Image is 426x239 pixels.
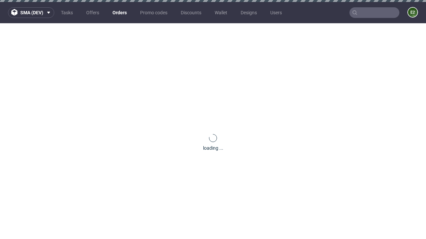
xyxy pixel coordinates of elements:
a: Designs [237,7,261,18]
button: sma (dev) [8,7,54,18]
a: Orders [108,7,131,18]
span: sma (dev) [20,10,43,15]
a: Wallet [211,7,231,18]
a: Discounts [177,7,205,18]
figcaption: e2 [408,8,417,17]
a: Promo codes [136,7,171,18]
div: loading ... [203,145,223,151]
a: Users [266,7,286,18]
a: Offers [82,7,103,18]
a: Tasks [57,7,77,18]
